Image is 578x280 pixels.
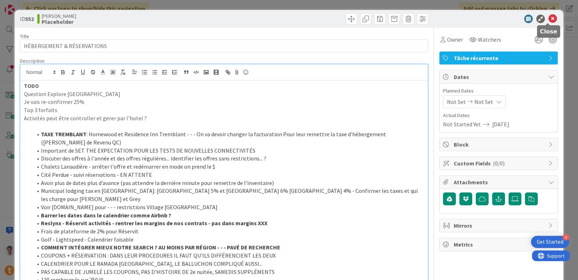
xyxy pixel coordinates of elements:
[443,112,554,119] span: Actual Dates
[32,252,425,260] li: COUPONS + RÉSERVATION : DANS LEUR PROCEDURES IL FAUT QU'ILS DIFFÉRENCIENT LES DEUX
[474,97,493,106] span: Not Set
[42,19,76,25] b: Placeholder
[20,33,29,39] label: Title
[454,54,545,62] span: Tâche récurrente
[563,234,569,241] div: 4
[24,114,425,122] p: Activités peut être controller et gerer par l'hotel ?
[492,120,509,128] span: [DATE]
[24,98,425,106] p: Je vais re-confirmer 25%
[20,58,45,64] span: Description
[32,163,425,171] li: Chalets Lanaudière - arrêter l'offre et redémarrer en mode on prend le $
[20,39,428,52] input: type card name here...
[32,203,425,211] li: Voir [DOMAIN_NAME] pour - - - restrictions Village [GEOGRAPHIC_DATA]
[41,244,280,251] strong: COMMENT INTÉGRER MIEUX NOTRE SEARCH ? AU MOINS PAR RÉGION - - - PAVÉ DE RECHERCHE
[454,240,545,249] span: Metrics
[15,1,32,10] span: Support
[32,236,425,244] li: Golf - Lightspeed - Calendrier faisable
[447,97,466,106] span: Not Set
[20,15,34,23] span: ID
[41,131,87,138] strong: TAXE TREMBLANT
[32,268,425,276] li: PAS CAPABLE DE JUMELÉ LES COUPONS, PAS D'HISTOIRE DE 2e nuitée, SAMEDIS SUPPLÉMENTS
[32,171,425,179] li: Cité Perdue - suivi réservations - EN ATTENTE
[443,87,554,95] span: Planned Dates
[493,160,505,167] span: ( 0/0 )
[454,140,545,149] span: Block
[41,220,267,227] strong: Reslynx - Réservit activités - rentrer les margins de nos contrats - pas dans margins XXX
[32,154,425,163] li: Discuter des offres à l'année et des offres régulières... Identifier les offres sans restrictions...
[25,15,34,22] b: 552
[42,13,76,19] span: [PERSON_NAME]
[454,178,545,186] span: Attachments
[454,159,545,168] span: Custom Fields
[32,260,425,268] li: CALENDRIER POUR LE RAMADA [GEOGRAPHIC_DATA], LE BALLUCHON COMPLIQUÉ AUSSI...
[454,73,545,81] span: Dates
[32,227,425,236] li: Frais de plateforme de 2% pour Réservit
[531,236,569,248] div: Open Get Started checklist, remaining modules: 4
[443,120,481,128] span: Not Started Yet
[24,82,39,89] strong: TODO
[32,179,425,187] li: Avoir plus de dates plus d’avance (pas attendre la dernière minute pour remettre de l’inventaire)
[454,221,545,230] span: Mirrors
[41,212,171,219] strong: Barrer les dates dans le calendrier comme Airbnb ?
[540,28,557,35] h5: Close
[478,35,501,44] span: Watchers
[537,238,563,245] div: Get Started
[24,90,425,98] p: Question Explore [GEOGRAPHIC_DATA]
[24,106,425,114] p: Top 3 forfaits
[447,35,463,44] span: Owner
[32,147,425,155] li: Important de SET THE EXPECTATION POUR LES TESTS DE NOUVELLES CONNECTIVITÉS
[32,130,425,146] li: : Homewood et Residence Inn Tremblant - - - On va devoir changer la facturation Pour leur remettr...
[32,187,425,203] li: Municipal lodging tax en [GEOGRAPHIC_DATA]: [GEOGRAPHIC_DATA] 5% et [GEOGRAPHIC_DATA] 6% [GEOGRAP...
